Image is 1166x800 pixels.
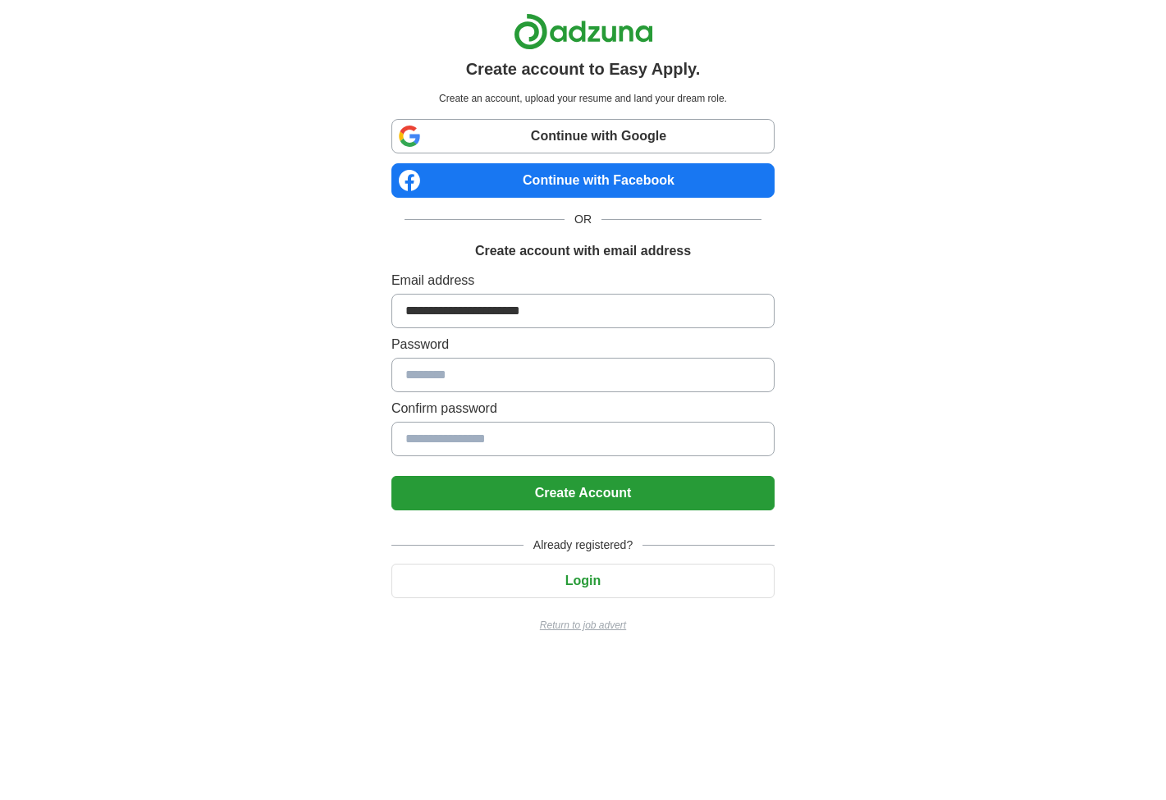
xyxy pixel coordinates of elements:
img: Adzuna logo [514,13,653,50]
label: Email address [391,271,775,290]
span: Already registered? [524,537,642,554]
h1: Create account with email address [475,241,691,261]
a: Continue with Facebook [391,163,775,198]
a: Return to job advert [391,618,775,633]
label: Password [391,335,775,354]
button: Login [391,564,775,598]
button: Create Account [391,476,775,510]
span: OR [565,211,601,228]
a: Continue with Google [391,119,775,153]
a: Login [391,574,775,587]
label: Confirm password [391,399,775,418]
p: Create an account, upload your resume and land your dream role. [395,91,771,106]
h1: Create account to Easy Apply. [466,57,701,81]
